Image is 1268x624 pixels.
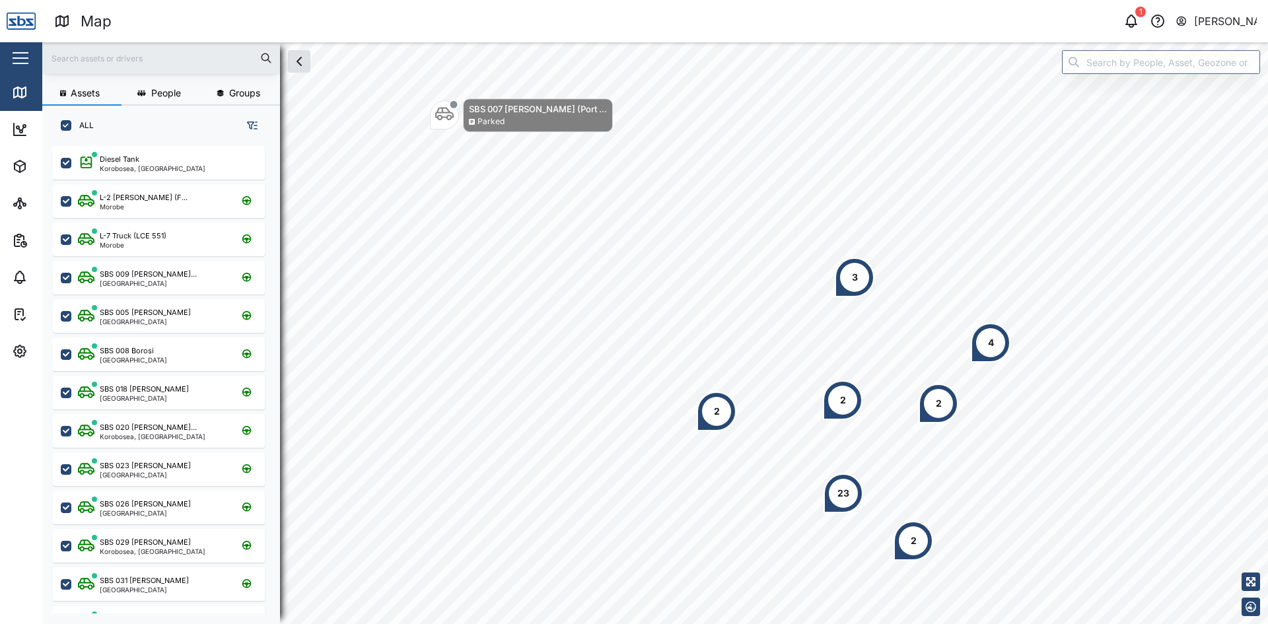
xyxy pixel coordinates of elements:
[852,270,858,285] div: 3
[100,586,189,593] div: [GEOGRAPHIC_DATA]
[50,48,272,68] input: Search assets or drivers
[100,357,167,363] div: [GEOGRAPHIC_DATA]
[7,7,36,36] img: Main Logo
[100,537,191,548] div: SBS 029 [PERSON_NAME]
[34,159,75,174] div: Assets
[1175,12,1257,30] button: [PERSON_NAME]
[477,116,505,128] div: Parked
[714,404,720,419] div: 2
[71,120,94,131] label: ALL
[936,396,942,411] div: 2
[34,85,64,100] div: Map
[53,141,279,613] div: grid
[34,122,94,137] div: Dashboard
[430,98,613,132] div: Map marker
[81,10,112,33] div: Map
[71,88,100,98] span: Assets
[100,395,189,401] div: [GEOGRAPHIC_DATA]
[971,323,1010,363] div: Map marker
[697,392,736,431] div: Map marker
[100,345,154,357] div: SBS 008 Borosi
[100,203,188,210] div: Morobe
[840,393,846,407] div: 2
[469,102,607,116] div: SBS 007 [PERSON_NAME] (Port ...
[151,88,181,98] span: People
[100,269,197,280] div: SBS 009 [PERSON_NAME]...
[835,258,874,297] div: Map marker
[100,510,191,516] div: [GEOGRAPHIC_DATA]
[42,42,1268,624] canvas: Map
[100,575,189,586] div: SBS 031 [PERSON_NAME]
[100,192,188,203] div: L-2 [PERSON_NAME] (F...
[1194,13,1257,30] div: [PERSON_NAME]
[100,460,191,471] div: SBS 023 [PERSON_NAME]
[100,230,166,242] div: L-7 Truck (LCE 551)
[911,534,917,548] div: 2
[100,280,197,287] div: [GEOGRAPHIC_DATA]
[100,165,205,172] div: Korobosea, [GEOGRAPHIC_DATA]
[34,270,75,285] div: Alarms
[100,384,189,395] div: SBS 018 [PERSON_NAME]
[34,307,71,322] div: Tasks
[988,335,994,350] div: 4
[823,380,863,420] div: Map marker
[34,233,79,248] div: Reports
[34,196,66,211] div: Sites
[894,521,933,561] div: Map marker
[34,344,81,359] div: Settings
[100,318,191,325] div: [GEOGRAPHIC_DATA]
[100,499,191,510] div: SBS 026 [PERSON_NAME]
[1135,7,1146,17] div: 1
[837,486,849,501] div: 23
[919,384,958,423] div: Map marker
[100,433,205,440] div: Korobosea, [GEOGRAPHIC_DATA]
[229,88,260,98] span: Groups
[100,422,197,433] div: SBS 020 [PERSON_NAME]...
[100,307,191,318] div: SBS 005 [PERSON_NAME]
[1062,50,1260,74] input: Search by People, Asset, Geozone or Place
[100,154,139,165] div: Diesel Tank
[100,548,205,555] div: Korobosea, [GEOGRAPHIC_DATA]
[824,473,863,513] div: Map marker
[100,242,166,248] div: Morobe
[100,471,191,478] div: [GEOGRAPHIC_DATA]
